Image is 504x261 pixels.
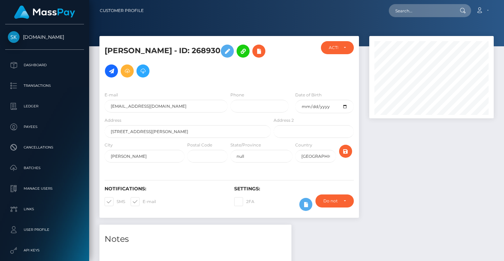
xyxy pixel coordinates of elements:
[5,118,84,135] a: Payees
[8,225,81,235] p: User Profile
[187,142,212,148] label: Postal Code
[8,81,81,91] p: Transactions
[274,117,294,123] label: Address 2
[105,233,286,245] h4: Notes
[295,92,322,98] label: Date of Birth
[5,159,84,177] a: Batches
[8,204,81,214] p: Links
[105,142,113,148] label: City
[295,142,312,148] label: Country
[5,77,84,94] a: Transactions
[389,4,453,17] input: Search...
[5,139,84,156] a: Cancellations
[131,197,156,206] label: E-mail
[105,117,121,123] label: Address
[105,186,224,192] h6: Notifications:
[8,31,20,43] img: Skin.Land
[234,186,353,192] h6: Settings:
[8,183,81,194] p: Manage Users
[8,142,81,153] p: Cancellations
[8,101,81,111] p: Ledger
[8,163,81,173] p: Batches
[8,122,81,132] p: Payees
[230,142,261,148] label: State/Province
[329,45,338,50] div: ACTIVE
[5,34,84,40] span: [DOMAIN_NAME]
[315,194,354,207] button: Do not require
[8,60,81,70] p: Dashboard
[234,197,254,206] label: 2FA
[5,57,84,74] a: Dashboard
[321,41,354,54] button: ACTIVE
[105,92,118,98] label: E-mail
[5,242,84,259] a: API Keys
[230,92,244,98] label: Phone
[5,201,84,218] a: Links
[105,64,118,78] a: Initiate Payout
[8,245,81,256] p: API Keys
[105,41,267,81] h5: [PERSON_NAME] - ID: 268930
[323,198,338,204] div: Do not require
[5,98,84,115] a: Ledger
[100,3,144,18] a: Customer Profile
[14,5,75,19] img: MassPay Logo
[5,180,84,197] a: Manage Users
[5,221,84,238] a: User Profile
[105,197,125,206] label: SMS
